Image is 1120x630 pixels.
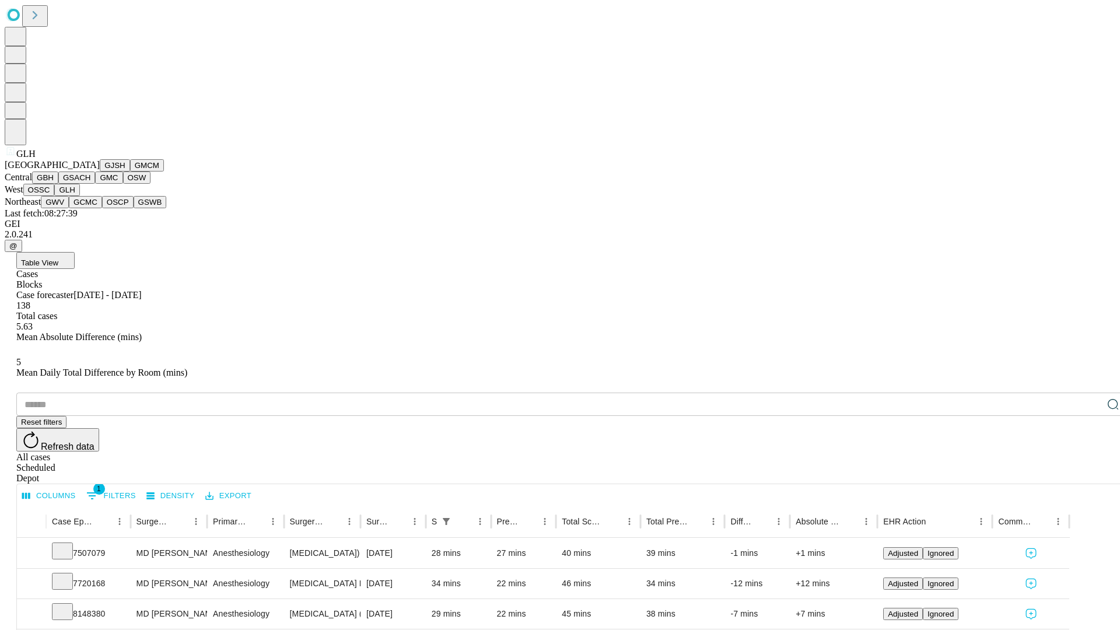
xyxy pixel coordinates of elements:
button: Sort [520,513,537,530]
div: Scheduled In Room Duration [432,517,437,526]
div: Anesthesiology [213,599,278,629]
button: Expand [23,544,40,564]
div: Case Epic Id [52,517,94,526]
div: Anesthesiology [213,569,278,598]
button: Sort [456,513,472,530]
button: Export [202,487,254,505]
div: 22 mins [497,599,551,629]
div: Surgeon Name [136,517,170,526]
div: Absolute Difference [796,517,841,526]
button: GSWB [134,196,167,208]
span: Mean Daily Total Difference by Room (mins) [16,367,187,377]
button: GBH [32,171,58,184]
button: Sort [325,513,341,530]
div: 22 mins [497,569,551,598]
button: GWV [41,196,69,208]
div: +12 mins [796,569,871,598]
button: Adjusted [883,577,923,590]
div: Total Predicted Duration [646,517,688,526]
button: Sort [842,513,858,530]
span: [GEOGRAPHIC_DATA] [5,160,100,170]
button: Sort [95,513,111,530]
div: [DATE] [366,569,420,598]
span: @ [9,242,17,250]
div: MD [PERSON_NAME] Md [136,538,201,568]
button: Table View [16,252,75,269]
div: 8148380 [52,599,125,629]
button: GLH [54,184,79,196]
span: Northeast [5,197,41,206]
span: West [5,184,23,194]
button: OSSC [23,184,55,196]
button: Sort [1034,513,1050,530]
div: MD [PERSON_NAME] Md [136,599,201,629]
button: Expand [23,574,40,594]
span: Last fetch: 08:27:39 [5,208,78,218]
button: Expand [23,604,40,625]
span: Adjusted [888,610,918,618]
span: Adjusted [888,549,918,558]
div: 1 active filter [438,513,454,530]
div: 39 mins [646,538,719,568]
button: OSCP [102,196,134,208]
button: Sort [927,513,943,530]
div: Difference [730,517,753,526]
button: Adjusted [883,547,923,559]
div: 46 mins [562,569,635,598]
div: +7 mins [796,599,871,629]
span: Ignored [928,610,954,618]
div: [MEDICAL_DATA] FLEXIBLE DIAGNOSTIC [290,569,355,598]
button: Ignored [923,547,958,559]
button: GJSH [100,159,130,171]
div: [DATE] [366,538,420,568]
span: 138 [16,300,30,310]
button: Sort [754,513,771,530]
button: Menu [472,513,488,530]
button: Adjusted [883,608,923,620]
button: Sort [689,513,705,530]
span: Ignored [928,549,954,558]
button: Show filters [83,487,139,505]
div: Primary Service [213,517,247,526]
div: [MEDICAL_DATA]) W/STENT REMOVAL AND EXCHANGE; INC DILATION, GUIDE WIRE AND [MEDICAL_DATA] [290,538,355,568]
button: Sort [605,513,621,530]
div: 27 mins [497,538,551,568]
div: 45 mins [562,599,635,629]
div: 29 mins [432,599,485,629]
button: Ignored [923,608,958,620]
div: [MEDICAL_DATA] (EGD), FLEXIBLE, TRANSORAL, DIAGNOSTIC [290,599,355,629]
span: 5 [16,357,21,367]
span: Reset filters [21,418,62,426]
button: GMCM [130,159,164,171]
button: Menu [537,513,553,530]
span: Table View [21,258,58,267]
button: Menu [973,513,989,530]
button: Menu [341,513,358,530]
div: MD [PERSON_NAME] Md [136,569,201,598]
button: Menu [771,513,787,530]
div: -12 mins [730,569,784,598]
span: Central [5,172,32,182]
div: Predicted In Room Duration [497,517,520,526]
button: Menu [407,513,423,530]
div: 40 mins [562,538,635,568]
button: OSW [123,171,151,184]
div: -7 mins [730,599,784,629]
button: GMC [95,171,123,184]
div: Anesthesiology [213,538,278,568]
button: Reset filters [16,416,66,428]
button: Density [143,487,198,505]
span: 1 [93,483,105,495]
span: 5.63 [16,321,33,331]
button: Select columns [19,487,79,505]
button: Menu [705,513,722,530]
button: Show filters [438,513,454,530]
span: Adjusted [888,579,918,588]
span: Case forecaster [16,290,73,300]
span: Total cases [16,311,57,321]
button: Menu [265,513,281,530]
button: Menu [111,513,128,530]
button: Sort [390,513,407,530]
div: +1 mins [796,538,871,568]
button: Menu [1050,513,1066,530]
